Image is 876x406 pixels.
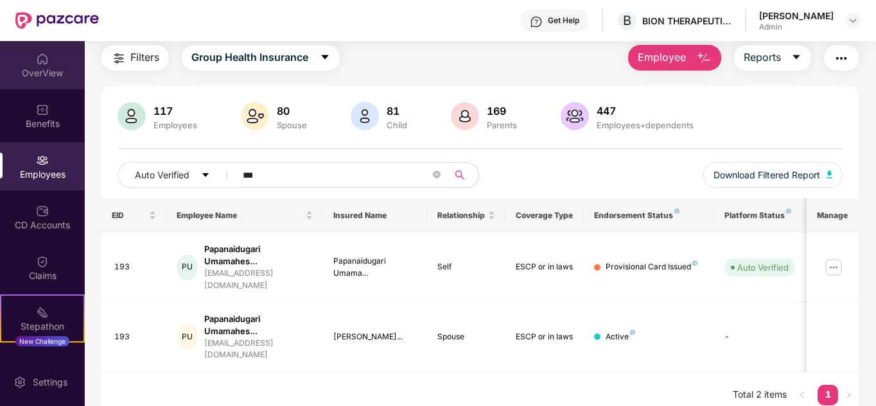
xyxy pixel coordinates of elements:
[606,331,635,343] div: Active
[638,49,686,65] span: Employee
[437,261,495,273] div: Self
[13,376,26,389] img: svg+xml;base64,PHN2ZyBpZD0iU2V0dGluZy0yMHgyMCIgeG1sbnM9Imh0dHA6Ly93d3cudzMub3JnLzIwMDAvc3ZnIiB3aW...
[714,303,805,373] td: -
[433,171,441,178] span: close-circle
[692,260,697,266] img: svg+xml;base64,PHN2ZyB4bWxucz0iaHR0cDovL3d3dy53My5vcmcvMjAwMC9zdmciIHdpZHRoPSI4IiBoZWlnaHQ9IjgiIH...
[823,257,844,278] img: manageButton
[759,10,834,22] div: [PERSON_NAME]
[114,261,157,273] div: 193
[177,255,198,280] div: PU
[114,331,157,343] div: 193
[561,102,589,130] img: svg+xml;base64,PHN2ZyB4bWxucz0iaHR0cDovL3d3dy53My5vcmcvMjAwMC9zdmciIHhtbG5zOnhsaW5rPSJodHRwOi8vd3...
[323,198,428,233] th: Insured Name
[834,51,849,66] img: svg+xml;base64,PHN2ZyB4bWxucz0iaHR0cDovL3d3dy53My5vcmcvMjAwMC9zdmciIHdpZHRoPSIyNCIgaGVpZ2h0PSIyNC...
[36,53,49,65] img: svg+xml;base64,PHN2ZyBpZD0iSG9tZSIgeG1sbnM9Imh0dHA6Ly93d3cudzMub3JnLzIwMDAvc3ZnIiB3aWR0aD0iMjAiIG...
[101,198,167,233] th: EID
[29,376,71,389] div: Settings
[1,320,83,333] div: Stepathon
[714,168,820,182] span: Download Filtered Report
[674,208,679,214] img: svg+xml;base64,PHN2ZyB4bWxucz0iaHR0cDovL3d3dy53My5vcmcvMjAwMC9zdmciIHdpZHRoPSI4IiBoZWlnaHQ9IjgiIH...
[792,385,812,405] button: left
[333,255,417,280] div: Papanaidugari Umama...
[807,198,859,233] th: Manage
[447,162,479,188] button: search
[15,12,99,29] img: New Pazcare Logo
[696,51,712,66] img: svg+xml;base64,PHN2ZyB4bWxucz0iaHR0cDovL3d3dy53My5vcmcvMjAwMC9zdmciIHhtbG5zOnhsaW5rPSJodHRwOi8vd3...
[530,15,543,28] img: svg+xml;base64,PHN2ZyBpZD0iSGVscC0zMngzMiIgeG1sbnM9Imh0dHA6Ly93d3cudzMub3JnLzIwMDAvc3ZnIiB3aWR0aD...
[204,267,313,292] div: [EMAIL_ADDRESS][DOMAIN_NAME]
[101,45,169,71] button: Filters
[734,45,811,71] button: Reportscaret-down
[351,102,379,130] img: svg+xml;base64,PHN2ZyB4bWxucz0iaHR0cDovL3d3dy53My5vcmcvMjAwMC9zdmciIHhtbG5zOnhsaW5rPSJodHRwOi8vd3...
[733,385,787,405] li: Total 2 items
[274,120,310,130] div: Spouse
[384,120,410,130] div: Child
[505,198,584,233] th: Coverage Type
[384,105,410,117] div: 81
[838,385,859,405] button: right
[36,103,49,116] img: svg+xml;base64,PHN2ZyBpZD0iQmVuZWZpdHMiIHhtbG5zPSJodHRwOi8vd3d3LnczLm9yZy8yMDAwL3N2ZyIgd2lkdGg9Ij...
[594,120,696,130] div: Employees+dependents
[433,169,441,182] span: close-circle
[437,331,495,343] div: Spouse
[36,255,49,268] img: svg+xml;base64,PHN2ZyBpZD0iQ2xhaW0iIHhtbG5zPSJodHRwOi8vd3d3LnczLm9yZy8yMDAwL3N2ZyIgd2lkdGg9IjIwIi...
[786,208,791,214] img: svg+xml;base64,PHN2ZyB4bWxucz0iaHR0cDovL3d3dy53My5vcmcvMjAwMC9zdmciIHdpZHRoPSI4IiBoZWlnaHQ9IjgiIH...
[111,51,127,66] img: svg+xml;base64,PHN2ZyB4bWxucz0iaHR0cDovL3d3dy53My5vcmcvMjAwMC9zdmciIHdpZHRoPSIyNCIgaGVpZ2h0PSIyNC...
[791,52,802,63] span: caret-down
[516,331,574,343] div: ESCP or in laws
[201,171,210,181] span: caret-down
[204,337,313,362] div: [EMAIL_ADDRESS][DOMAIN_NAME]
[118,102,146,130] img: svg+xml;base64,PHN2ZyB4bWxucz0iaHR0cDovL3d3dy53My5vcmcvMjAwMC9zdmciIHhtbG5zOnhsaW5rPSJodHRwOi8vd3...
[204,313,313,337] div: Papanaidugari Umamahes...
[623,13,631,28] span: B
[792,385,812,405] li: Previous Page
[827,171,833,178] img: svg+xml;base64,PHN2ZyB4bWxucz0iaHR0cDovL3d3dy53My5vcmcvMjAwMC9zdmciIHhtbG5zOnhsaW5rPSJodHRwOi8vd3...
[182,45,340,71] button: Group Health Insurancecaret-down
[447,170,472,180] span: search
[36,357,49,369] img: svg+xml;base64,PHN2ZyBpZD0iRW5kb3JzZW1lbnRzIiB4bWxucz0iaHR0cDovL3d3dy53My5vcmcvMjAwMC9zdmciIHdpZH...
[204,243,313,267] div: Papanaidugari Umamahes...
[744,49,781,65] span: Reports
[112,210,147,221] span: EID
[818,385,838,405] li: 1
[484,120,520,130] div: Parents
[241,102,269,130] img: svg+xml;base64,PHN2ZyB4bWxucz0iaHR0cDovL3d3dy53My5vcmcvMjAwMC9zdmciIHhtbG5zOnhsaW5rPSJodHRwOi8vd3...
[630,330,635,335] img: svg+xml;base64,PHN2ZyB4bWxucz0iaHR0cDovL3d3dy53My5vcmcvMjAwMC9zdmciIHdpZHRoPSI4IiBoZWlnaHQ9IjgiIH...
[845,391,852,399] span: right
[36,154,49,167] img: svg+xml;base64,PHN2ZyBpZD0iRW1wbG95ZWVzIiB4bWxucz0iaHR0cDovL3d3dy53My5vcmcvMjAwMC9zdmciIHdpZHRoPS...
[274,105,310,117] div: 80
[548,15,579,26] div: Get Help
[451,102,479,130] img: svg+xml;base64,PHN2ZyB4bWxucz0iaHR0cDovL3d3dy53My5vcmcvMjAwMC9zdmciIHhtbG5zOnhsaW5rPSJodHRwOi8vd3...
[36,306,49,319] img: svg+xml;base64,PHN2ZyB4bWxucz0iaHR0cDovL3d3dy53My5vcmcvMjAwMC9zdmciIHdpZHRoPSIyMSIgaGVpZ2h0PSIyMC...
[118,162,240,188] button: Auto Verifiedcaret-down
[437,210,486,221] span: Relationship
[427,198,505,233] th: Relationship
[135,168,189,182] span: Auto Verified
[166,198,323,233] th: Employee Name
[818,385,838,404] a: 1
[594,105,696,117] div: 447
[798,391,806,399] span: left
[177,324,198,350] div: PU
[594,210,704,221] div: Endorsement Status
[606,261,697,273] div: Provisional Card Issued
[759,22,834,32] div: Admin
[191,49,308,65] span: Group Health Insurance
[320,52,330,63] span: caret-down
[838,385,859,405] li: Next Page
[516,261,574,273] div: ESCP or in laws
[15,336,69,346] div: New Challenge
[130,49,159,65] span: Filters
[177,210,303,221] span: Employee Name
[737,261,789,274] div: Auto Verified
[642,15,732,27] div: BION THERAPEUTICS ([GEOGRAPHIC_DATA]) PRIVATE LIMITED
[151,105,200,117] div: 117
[848,15,858,26] img: svg+xml;base64,PHN2ZyBpZD0iRHJvcGRvd24tMzJ4MzIiIHhtbG5zPSJodHRwOi8vd3d3LnczLm9yZy8yMDAwL3N2ZyIgd2...
[333,331,417,343] div: [PERSON_NAME]...
[628,45,721,71] button: Employee
[484,105,520,117] div: 169
[724,210,795,221] div: Platform Status
[703,162,843,188] button: Download Filtered Report
[36,205,49,217] img: svg+xml;base64,PHN2ZyBpZD0iQ0RfQWNjb3VudHMiIGRhdGEtbmFtZT0iQ0QgQWNjb3VudHMiIHhtbG5zPSJodHRwOi8vd3...
[151,120,200,130] div: Employees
